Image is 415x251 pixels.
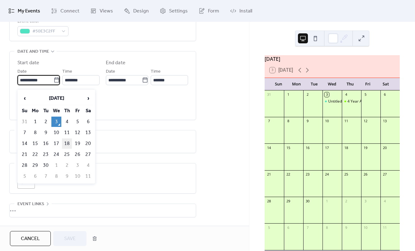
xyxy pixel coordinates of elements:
td: 3 [51,117,61,127]
td: 2 [62,160,72,171]
td: 11 [62,128,72,138]
td: 1 [51,160,61,171]
td: 11 [83,171,93,181]
td: 7 [41,171,51,181]
th: Fr [73,106,83,116]
td: 3 [73,160,83,171]
td: 10 [73,171,83,181]
span: Date [106,68,115,75]
a: My Events [4,2,45,19]
td: 23 [41,149,51,160]
th: Th [62,106,72,116]
a: Form [194,2,224,19]
div: 6 [382,92,387,97]
div: Sun [270,78,287,90]
span: Event links [17,200,44,208]
td: 7 [20,128,30,138]
div: 4 Year Anniversary Party [347,99,390,104]
span: Time [62,68,72,75]
span: Cancel [21,235,40,243]
div: 10 [324,119,329,123]
td: 1 [30,117,40,127]
div: 17 [324,145,329,150]
div: 10 [363,225,368,230]
span: Form [208,7,219,15]
td: 10 [51,128,61,138]
div: Start date [17,59,39,67]
td: 9 [62,171,72,181]
div: 25 [344,172,348,177]
td: 30 [41,160,51,171]
a: Views [86,2,118,19]
span: Install [239,7,252,15]
td: 2 [41,117,51,127]
span: Date and time [17,48,49,56]
div: Tue [305,78,323,90]
div: 22 [286,172,290,177]
td: 5 [73,117,83,127]
span: My Events [18,7,40,15]
div: Mon [287,78,305,90]
td: 4 [83,160,93,171]
a: Design [119,2,153,19]
td: 31 [20,117,30,127]
div: 13 [382,119,387,123]
div: 4 [382,199,387,203]
th: [DATE] [30,92,83,105]
div: 8 [324,225,329,230]
div: Wed [323,78,341,90]
div: 4 [344,92,348,97]
td: 6 [30,171,40,181]
div: 5 [266,225,271,230]
div: 15 [286,145,290,150]
span: #50E3C2FF [32,28,59,35]
td: 19 [73,138,83,149]
span: Time [151,68,161,75]
div: 29 [286,199,290,203]
div: Untitled Art Fair [328,99,356,104]
td: 15 [30,138,40,149]
button: Cancel [10,231,51,246]
td: 8 [30,128,40,138]
div: 26 [363,172,368,177]
span: Design [133,7,149,15]
span: Settings [169,7,188,15]
td: 14 [20,138,30,149]
span: ‹ [20,92,29,104]
div: Fri [359,78,377,90]
div: Event color [17,18,67,25]
td: 17 [51,138,61,149]
th: We [51,106,61,116]
span: Date [17,68,27,75]
div: 8 [286,119,290,123]
td: 21 [20,149,30,160]
a: Settings [155,2,192,19]
div: 27 [382,172,387,177]
div: 5 [363,92,368,97]
td: 28 [20,160,30,171]
div: 9 [344,225,348,230]
div: 9 [305,119,310,123]
div: 16 [305,145,310,150]
div: 3 [363,199,368,203]
div: 11 [344,119,348,123]
div: 24 [324,172,329,177]
div: [DATE] [265,55,400,63]
div: 1 [286,92,290,97]
td: 5 [20,171,30,181]
span: Views [100,7,113,15]
div: 14 [266,145,271,150]
td: 6 [83,117,93,127]
td: 16 [41,138,51,149]
td: 9 [41,128,51,138]
td: 13 [83,128,93,138]
span: Categories [17,224,43,232]
span: › [83,92,93,104]
div: 1 [324,199,329,203]
span: Connect [60,7,79,15]
div: 28 [266,199,271,203]
td: 12 [73,128,83,138]
a: Connect [46,2,84,19]
div: 11 [382,225,387,230]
